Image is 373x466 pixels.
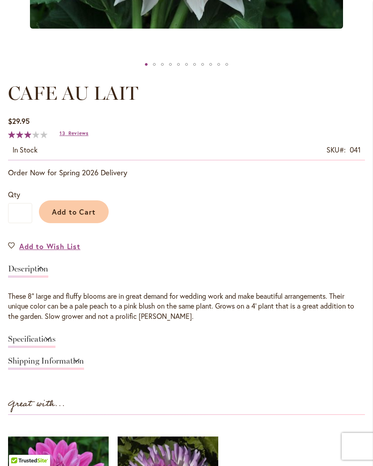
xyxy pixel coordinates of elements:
[13,145,38,154] span: In stock
[166,58,174,71] div: Café Au Lait
[8,291,365,322] div: These 8" large and fluffy blooms are in great demand for wedding work and make beautiful arrangem...
[207,58,215,71] div: Café Au Lait
[7,434,32,459] iframe: Launch Accessibility Center
[191,58,199,71] div: Café Au Lait
[8,82,138,105] span: CAFE AU LAIT
[39,200,109,223] button: Add to Cart
[8,190,20,199] span: Qty
[199,58,207,71] div: Café Au Lait
[150,58,158,71] div: Café Au Lait
[8,116,30,126] span: $29.95
[52,207,96,216] span: Add to Cart
[326,145,346,154] strong: SKU
[223,58,231,71] div: Café Au Lait
[8,260,365,375] div: Detailed Product Info
[158,58,166,71] div: Café Au Lait
[215,58,223,71] div: Café Au Lait
[350,145,360,155] div: 041
[8,131,47,138] div: 60%
[8,167,365,178] p: Order Now for Spring 2026 Delivery
[59,130,65,136] span: 13
[174,58,182,71] div: Café Au Lait
[8,335,55,348] a: Specifications
[8,265,48,278] a: Description
[182,58,191,71] div: Café Au Lait
[8,241,81,251] a: Add to Wish List
[19,241,81,251] span: Add to Wish List
[13,145,38,155] div: Availability
[68,130,89,136] span: Reviews
[142,58,150,71] div: Café Au Lait
[8,357,84,370] a: Shipping Information
[59,130,89,136] a: 13 Reviews
[8,397,65,411] strong: Great with...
